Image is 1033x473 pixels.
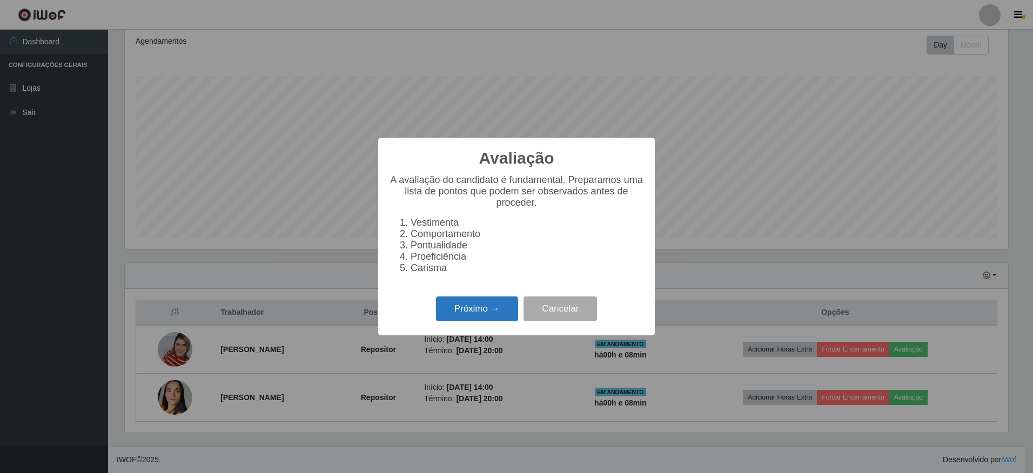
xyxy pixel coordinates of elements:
[411,240,644,251] li: Pontualidade
[411,217,644,228] li: Vestimenta
[389,174,644,208] p: A avaliação do candidato é fundamental. Preparamos uma lista de pontos que podem ser observados a...
[524,296,597,322] button: Cancelar
[436,296,518,322] button: Próximo →
[411,262,644,274] li: Carisma
[479,148,554,168] h2: Avaliação
[411,228,644,240] li: Comportamento
[411,251,644,262] li: Proeficiência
